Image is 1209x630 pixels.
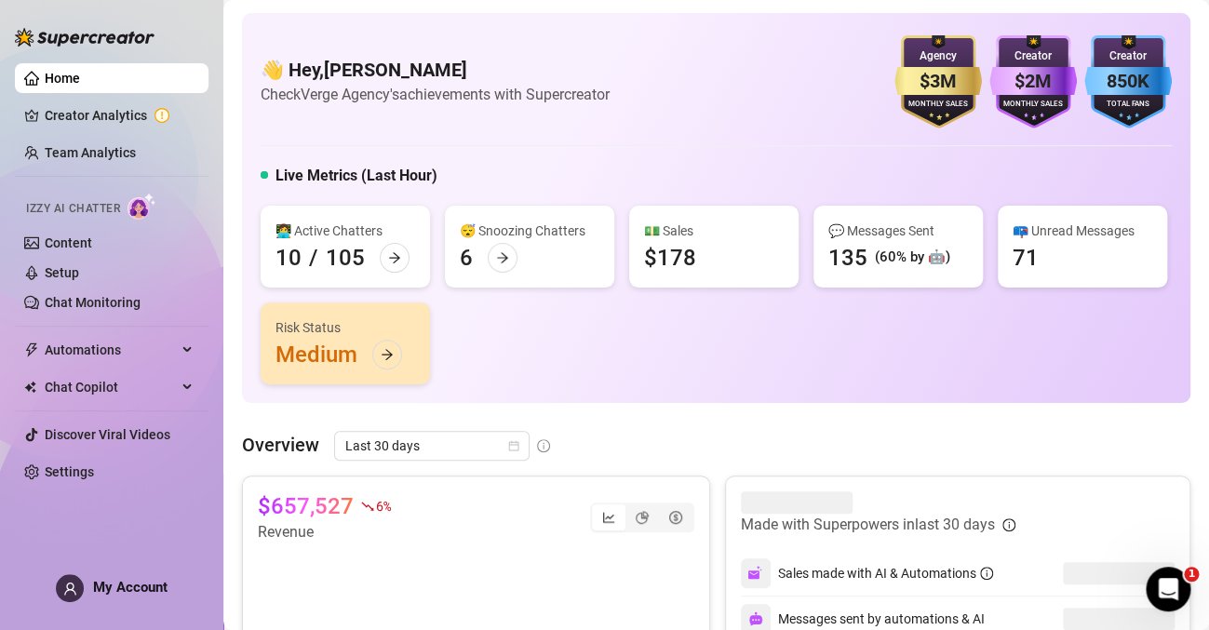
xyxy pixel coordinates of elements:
[894,99,982,111] div: Monthly Sales
[508,440,519,451] span: calendar
[989,47,1077,65] div: Creator
[45,101,194,130] a: Creator Analytics exclamation-circle
[45,427,170,442] a: Discover Viral Videos
[1013,221,1152,241] div: 📪 Unread Messages
[261,57,610,83] h4: 👋 Hey, [PERSON_NAME]
[1084,67,1172,96] div: 850K
[45,265,79,280] a: Setup
[537,439,550,452] span: info-circle
[980,567,993,580] span: info-circle
[989,35,1077,128] img: purple-badge-B9DA21FR.svg
[275,165,437,187] h5: Live Metrics (Last Hour)
[894,35,982,128] img: gold-badge-CigiZidd.svg
[326,243,365,273] div: 105
[45,235,92,250] a: Content
[747,565,764,582] img: svg%3e
[1184,567,1199,582] span: 1
[361,500,374,513] span: fall
[15,28,154,47] img: logo-BBDzfeDw.svg
[894,67,982,96] div: $3M
[1002,518,1015,531] span: info-circle
[45,335,177,365] span: Automations
[644,221,784,241] div: 💵 Sales
[45,295,141,310] a: Chat Monitoring
[63,582,77,596] span: user
[1084,35,1172,128] img: blue-badge-DgoSNQY1.svg
[636,511,649,524] span: pie-chart
[1084,47,1172,65] div: Creator
[381,348,394,361] span: arrow-right
[828,243,867,273] div: 135
[875,247,950,269] div: (60% by 🤖)
[26,200,120,218] span: Izzy AI Chatter
[496,251,509,264] span: arrow-right
[345,432,518,460] span: Last 30 days
[275,317,415,338] div: Risk Status
[388,251,401,264] span: arrow-right
[644,243,696,273] div: $178
[45,71,80,86] a: Home
[275,221,415,241] div: 👩‍💻 Active Chatters
[258,491,354,521] article: $657,527
[989,67,1077,96] div: $2M
[45,464,94,479] a: Settings
[24,381,36,394] img: Chat Copilot
[258,521,390,543] article: Revenue
[45,372,177,402] span: Chat Copilot
[460,221,599,241] div: 😴 Snoozing Chatters
[1084,99,1172,111] div: Total Fans
[669,511,682,524] span: dollar-circle
[894,47,982,65] div: Agency
[778,563,993,583] div: Sales made with AI & Automations
[275,243,302,273] div: 10
[24,342,39,357] span: thunderbolt
[602,511,615,524] span: line-chart
[376,497,390,515] span: 6 %
[989,99,1077,111] div: Monthly Sales
[261,83,610,106] article: Check Verge Agency's achievements with Supercreator
[128,193,156,220] img: AI Chatter
[45,145,136,160] a: Team Analytics
[93,579,168,596] span: My Account
[1013,243,1039,273] div: 71
[748,611,763,626] img: svg%3e
[590,503,694,532] div: segmented control
[460,243,473,273] div: 6
[1146,567,1190,611] iframe: Intercom live chat
[242,431,319,459] article: Overview
[828,221,968,241] div: 💬 Messages Sent
[741,514,995,536] article: Made with Superpowers in last 30 days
